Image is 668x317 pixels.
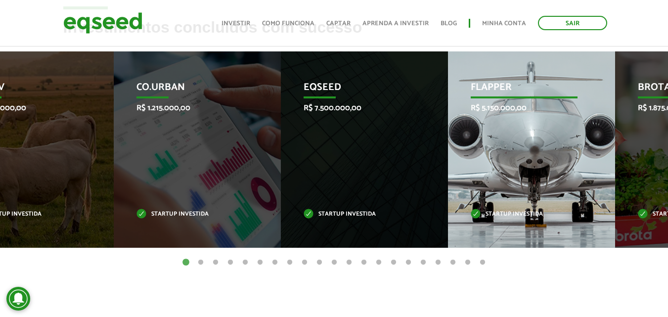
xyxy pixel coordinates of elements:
button: 19 of 21 [448,258,458,268]
button: 16 of 21 [403,258,413,268]
a: Captar [326,20,351,27]
p: R$ 5.150.000,00 [471,103,578,113]
button: 12 of 21 [344,258,354,268]
button: 6 of 21 [255,258,265,268]
button: 21 of 21 [478,258,488,268]
p: Startup investida [304,212,410,217]
button: 14 of 21 [374,258,384,268]
button: 7 of 21 [270,258,280,268]
button: 2 of 21 [196,258,206,268]
p: Co.Urban [136,82,243,98]
button: 20 of 21 [463,258,473,268]
button: 4 of 21 [225,258,235,268]
a: Blog [441,20,457,27]
a: Sair [538,16,607,30]
p: Flapper [471,82,578,98]
button: 17 of 21 [418,258,428,268]
img: EqSeed [63,10,142,36]
p: R$ 1.215.000,00 [136,103,243,113]
p: EqSeed [304,82,410,98]
button: 18 of 21 [433,258,443,268]
button: 9 of 21 [300,258,310,268]
p: R$ 7.500.000,00 [304,103,410,113]
button: 3 of 21 [211,258,221,268]
button: 13 of 21 [359,258,369,268]
p: Startup investida [471,212,578,217]
a: Como funciona [262,20,314,27]
a: Minha conta [482,20,526,27]
button: 10 of 21 [314,258,324,268]
button: 8 of 21 [285,258,295,268]
p: Startup investida [136,212,243,217]
button: 5 of 21 [240,258,250,268]
button: 15 of 21 [389,258,399,268]
a: Aprenda a investir [362,20,429,27]
button: 1 of 21 [181,258,191,268]
a: Investir [222,20,250,27]
button: 11 of 21 [329,258,339,268]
